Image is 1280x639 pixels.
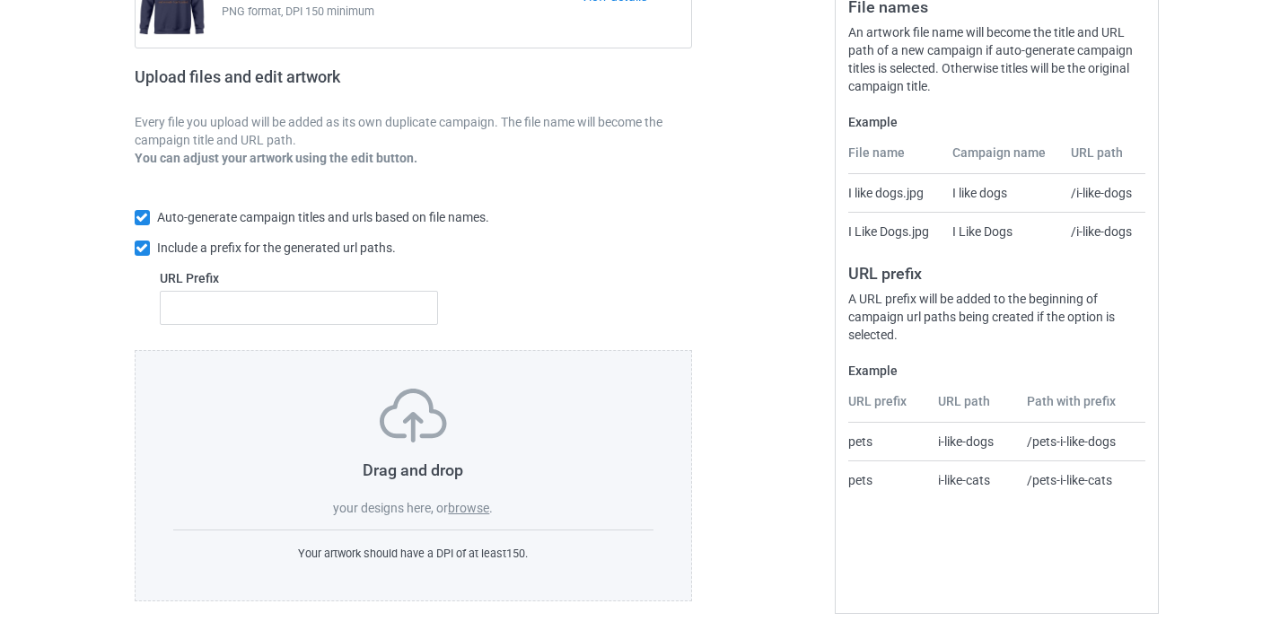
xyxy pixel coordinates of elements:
th: Campaign name [942,144,1061,174]
span: PNG format, DPI 150 minimum [222,3,582,21]
div: An artwork file name will become the title and URL path of a new campaign if auto-generate campai... [848,23,1145,95]
th: URL prefix [848,392,929,423]
td: I like dogs [942,174,1061,212]
th: URL path [1061,144,1145,174]
th: URL path [928,392,1017,423]
span: Auto-generate campaign titles and urls based on file names. [157,210,489,224]
th: File name [848,144,942,174]
p: Every file you upload will be added as its own duplicate campaign. The file name will become the ... [135,113,693,149]
td: I like dogs.jpg [848,174,942,212]
h3: Drag and drop [173,460,654,480]
img: svg+xml;base64,PD94bWwgdmVyc2lvbj0iMS4wIiBlbmNvZGluZz0iVVRGLTgiPz4KPHN2ZyB3aWR0aD0iNzVweCIgaGVpZ2... [380,389,447,442]
td: pets [848,423,929,460]
b: You can adjust your artwork using the edit button. [135,151,417,165]
td: i-like-dogs [928,423,1017,460]
td: pets [848,460,929,499]
td: /pets-i-like-dogs [1017,423,1145,460]
label: URL Prefix [160,269,439,287]
td: I Like Dogs [942,212,1061,250]
label: browse [448,501,489,515]
td: i-like-cats [928,460,1017,499]
label: Example [848,362,1145,380]
td: I Like Dogs.jpg [848,212,942,250]
div: A URL prefix will be added to the beginning of campaign url paths being created if the option is ... [848,290,1145,344]
td: /pets-i-like-cats [1017,460,1145,499]
h3: URL prefix [848,263,1145,284]
th: Path with prefix [1017,392,1145,423]
label: Example [848,113,1145,131]
span: . [489,501,493,515]
span: your designs here, or [333,501,448,515]
span: Include a prefix for the generated url paths. [157,241,396,255]
h2: Upload files and edit artwork [135,67,469,101]
td: /i-like-dogs [1061,212,1145,250]
td: /i-like-dogs [1061,174,1145,212]
span: Your artwork should have a DPI of at least 150 . [298,547,528,560]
